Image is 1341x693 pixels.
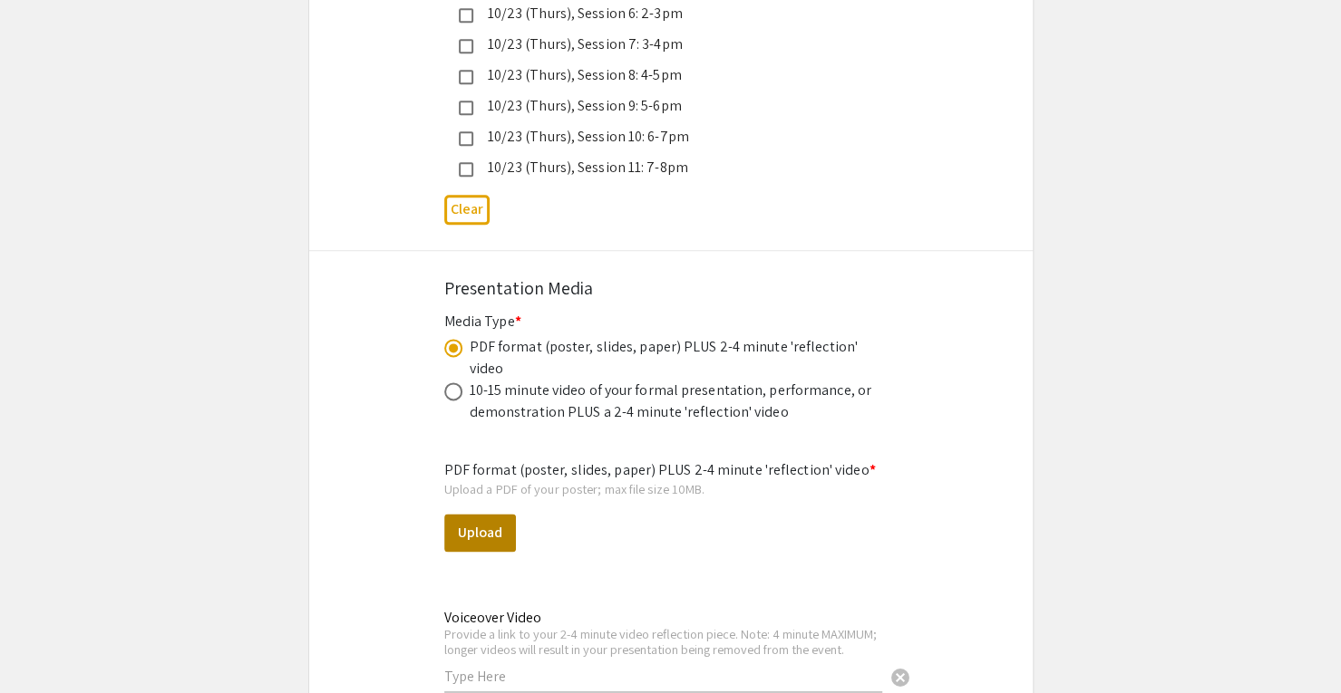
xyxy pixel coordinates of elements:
button: Upload [444,514,516,552]
div: 10-15 minute video of your formal presentation, performance, or demonstration PLUS a 2-4 minute '... [470,380,878,423]
span: cancel [889,667,911,688]
input: Type Here [444,667,882,686]
button: Clear [444,195,490,225]
mat-label: Voiceover Video [444,608,541,627]
div: 10/23 (Thurs), Session 9: 5-6pm [473,95,854,117]
div: Upload a PDF of your poster; max file size 10MB. [444,481,898,497]
div: PDF format (poster, slides, paper) PLUS 2-4 minute 'reflection' video [470,336,878,380]
div: Presentation Media [444,274,898,302]
div: 10/23 (Thurs), Session 8: 4-5pm [473,64,854,86]
div: 10/23 (Thurs), Session 7: 3-4pm [473,34,854,55]
div: Provide a link to your 2-4 minute video reflection piece. Note: 4 minute MAXIMUM; longer videos w... [444,626,882,658]
div: 10/23 (Thurs), Session 10: 6-7pm [473,126,854,148]
mat-label: Media Type [444,312,521,331]
div: 10/23 (Thurs), Session 6: 2-3pm [473,3,854,24]
div: 10/23 (Thurs), Session 11: 7-8pm [473,157,854,178]
iframe: Chat [14,611,77,679]
mat-label: PDF format (poster, slides, paper) PLUS 2-4 minute 'reflection' video [444,460,876,479]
